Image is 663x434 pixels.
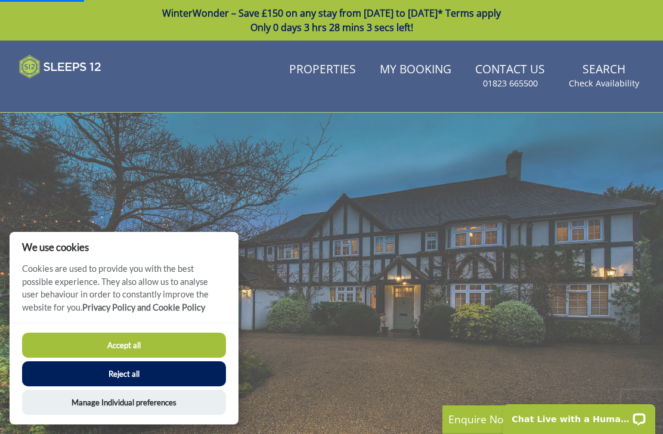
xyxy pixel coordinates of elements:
[250,21,413,34] span: Only 0 days 3 hrs 28 mins 3 secs left!
[448,411,627,427] p: Enquire Now
[10,262,238,323] p: Cookies are used to provide you with the best possible experience. They also allow us to analyse ...
[495,396,663,434] iframe: LiveChat chat widget
[564,57,644,95] a: SearchCheck Availability
[22,333,226,358] button: Accept all
[22,361,226,386] button: Reject all
[10,241,238,253] h2: We use cookies
[483,77,538,89] small: 01823 665500
[13,86,138,96] iframe: Customer reviews powered by Trustpilot
[569,77,639,89] small: Check Availability
[375,57,456,83] a: My Booking
[82,302,205,312] a: Privacy Policy and Cookie Policy
[284,57,361,83] a: Properties
[22,390,226,415] button: Manage Individual preferences
[19,55,101,79] img: Sleeps 12
[470,57,550,95] a: Contact Us01823 665500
